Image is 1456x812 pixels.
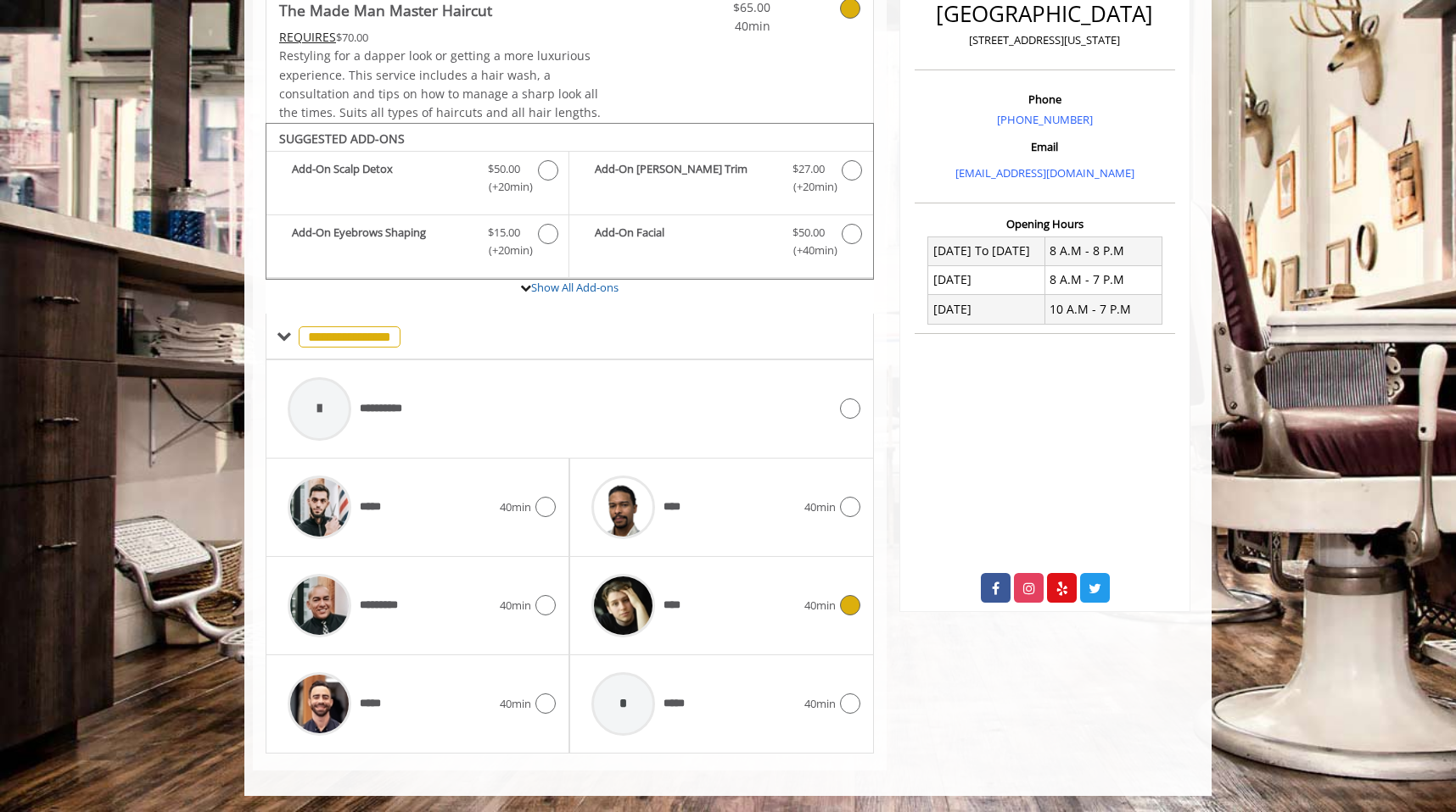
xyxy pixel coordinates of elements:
[500,498,531,516] span: 40min
[783,178,833,196] span: (+20min )
[578,160,864,200] label: Add-On Beard Trim
[928,236,1045,265] td: [DATE] To [DATE]
[1044,265,1162,294] td: 8 A.M - 7 P.M
[919,31,1171,49] p: [STREET_ADDRESS][US_STATE]
[479,242,529,259] span: (+20min )
[488,160,520,178] span: $50.00
[1044,295,1162,324] td: 10 A.M - 7 P.M
[292,224,471,259] b: Add-On Eyebrows Shaping
[292,160,471,196] b: Add-On Scalp Detox
[1044,236,1162,265] td: 8 A.M - 8 P.M
[804,498,836,516] span: 40min
[804,695,836,713] span: 40min
[595,160,775,196] b: Add-On [PERSON_NAME] Trim
[578,224,864,264] label: Add-On Facial
[595,224,775,259] b: Add-On Facial
[997,112,1093,127] a: [PHONE_NUMBER]
[531,280,619,295] a: Show All Add-ons
[279,29,336,45] span: This service needs some Advance to be paid before we block your appointment
[500,597,531,615] span: 40min
[266,123,874,281] div: The Made Man Master Haircut Add-onS
[279,131,405,147] b: SUGGESTED ADD-ONS
[783,242,833,259] span: (+40min )
[792,224,825,242] span: $50.00
[488,224,520,242] span: $15.00
[919,141,1171,153] h3: Email
[275,160,560,200] label: Add-On Scalp Detox
[804,597,836,615] span: 40min
[500,695,531,713] span: 40min
[955,165,1134,181] a: [EMAIL_ADDRESS][DOMAIN_NAME]
[928,295,1045,324] td: [DATE]
[279,47,601,120] span: Restyling for a dapper look or getting a more luxurious experience. This service includes a hair ...
[670,17,770,36] span: 40min
[275,224,560,264] label: Add-On Eyebrows Shaping
[279,28,620,47] div: $70.00
[928,265,1045,294] td: [DATE]
[915,218,1175,230] h3: Opening Hours
[919,2,1171,26] h2: [GEOGRAPHIC_DATA]
[792,160,825,178] span: $27.00
[919,93,1171,105] h3: Phone
[479,178,529,196] span: (+20min )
